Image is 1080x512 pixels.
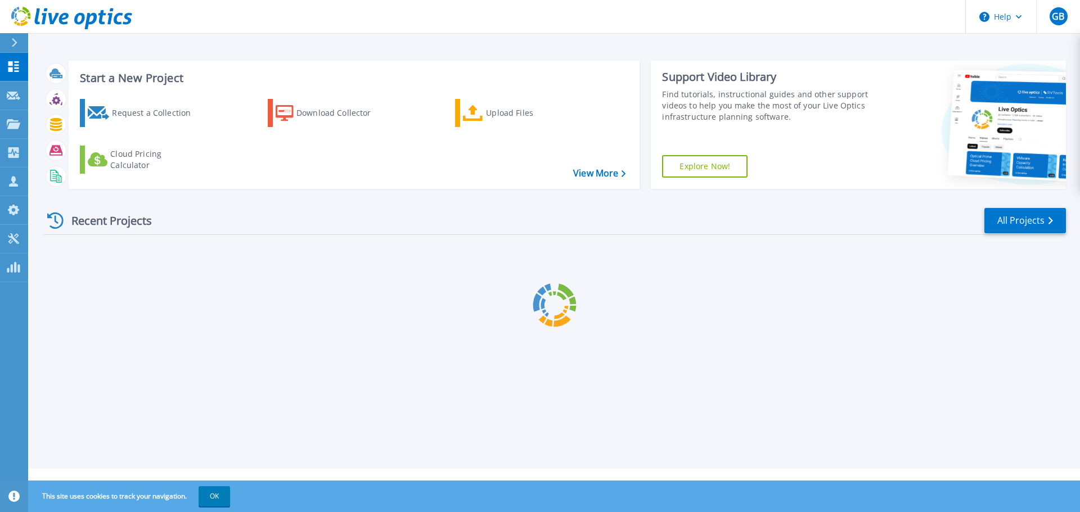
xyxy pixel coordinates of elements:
[573,168,625,179] a: View More
[984,208,1066,233] a: All Projects
[112,102,202,124] div: Request a Collection
[1052,12,1064,21] span: GB
[662,70,874,84] div: Support Video Library
[43,207,167,234] div: Recent Projects
[662,155,748,178] a: Explore Now!
[455,99,580,127] a: Upload Files
[486,102,576,124] div: Upload Files
[268,99,393,127] a: Download Collector
[80,146,205,174] a: Cloud Pricing Calculator
[199,486,230,506] button: OK
[662,89,874,123] div: Find tutorials, instructional guides and other support videos to help you make the most of your L...
[31,486,230,506] span: This site uses cookies to track your navigation.
[296,102,386,124] div: Download Collector
[80,99,205,127] a: Request a Collection
[110,148,200,171] div: Cloud Pricing Calculator
[80,72,625,84] h3: Start a New Project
